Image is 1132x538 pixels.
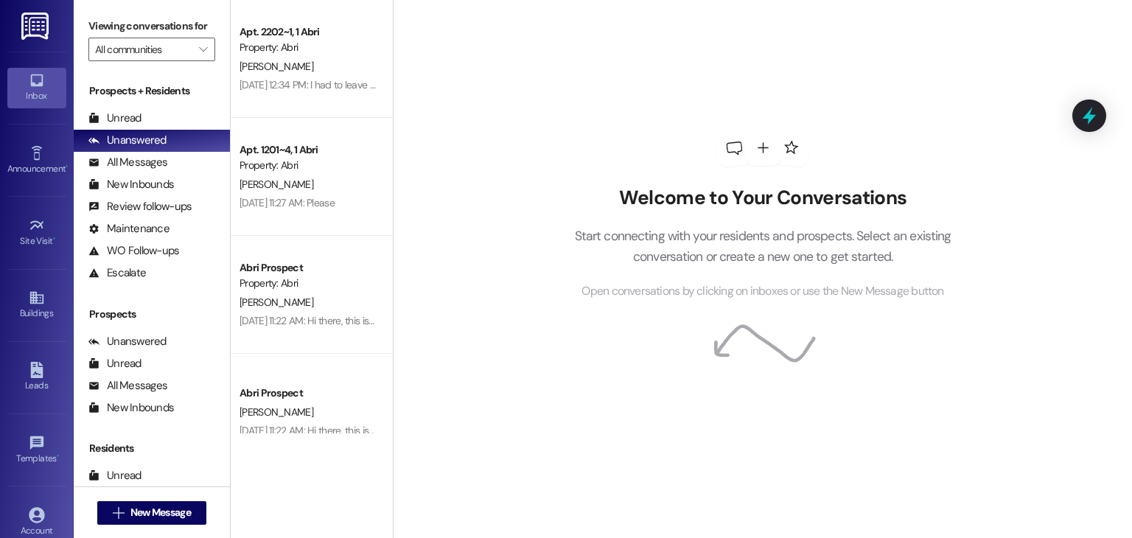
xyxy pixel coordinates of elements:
[240,158,376,173] div: Property: Abri
[199,43,207,55] i: 
[7,430,66,470] a: Templates •
[240,40,376,55] div: Property: Abri
[88,111,141,126] div: Unread
[88,468,141,483] div: Unread
[88,265,146,281] div: Escalate
[7,357,66,397] a: Leads
[240,260,376,276] div: Abri Prospect
[240,424,1041,437] div: [DATE] 11:22 AM: Hi there, this is [PERSON_NAME], I was set to check in early [DATE] and no one i...
[88,334,167,349] div: Unanswered
[88,177,174,192] div: New Inbounds
[240,314,1041,327] div: [DATE] 11:22 AM: Hi there, this is [PERSON_NAME], I was set to check in early [DATE] and no one i...
[240,196,335,209] div: [DATE] 11:27 AM: Please
[88,221,170,237] div: Maintenance
[581,282,943,301] span: Open conversations by clicking on inboxes or use the New Message button
[74,307,230,322] div: Prospects
[57,451,59,461] span: •
[552,186,974,210] h2: Welcome to Your Conversations
[88,199,192,214] div: Review follow-ups
[97,501,206,525] button: New Message
[240,276,376,291] div: Property: Abri
[7,213,66,253] a: Site Visit •
[240,385,376,401] div: Abri Prospect
[74,83,230,99] div: Prospects + Residents
[240,24,376,40] div: Apt. 2202~1, 1 Abri
[74,441,230,456] div: Residents
[88,243,179,259] div: WO Follow-ups
[7,285,66,325] a: Buildings
[240,296,313,309] span: [PERSON_NAME]
[240,78,1050,91] div: [DATE] 12:34 PM: I had to leave for work but everything's moved out and it's clean I was wanting ...
[88,133,167,148] div: Unanswered
[240,60,313,73] span: [PERSON_NAME]
[88,400,174,416] div: New Inbounds
[21,13,52,40] img: ResiDesk Logo
[240,178,313,191] span: [PERSON_NAME]
[240,142,376,158] div: Apt. 1201~4, 1 Abri
[7,68,66,108] a: Inbox
[240,405,313,419] span: [PERSON_NAME]
[95,38,192,61] input: All communities
[88,378,167,394] div: All Messages
[113,507,124,519] i: 
[88,356,141,371] div: Unread
[66,161,68,172] span: •
[88,15,215,38] label: Viewing conversations for
[130,505,191,520] span: New Message
[53,234,55,244] span: •
[552,226,974,268] p: Start connecting with your residents and prospects. Select an existing conversation or create a n...
[88,155,167,170] div: All Messages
